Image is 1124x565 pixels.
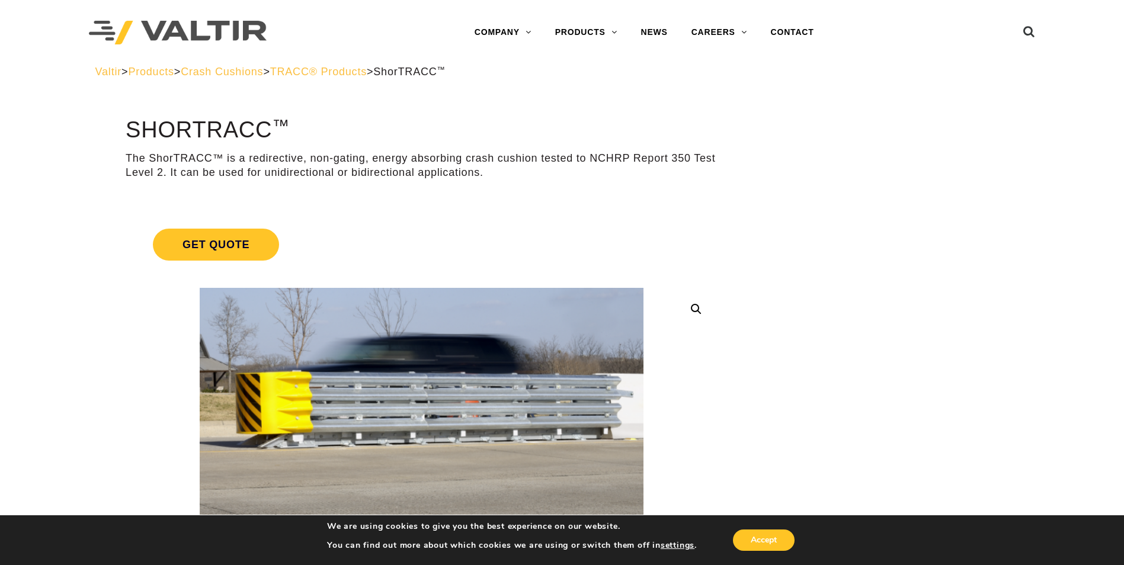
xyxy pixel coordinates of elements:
[126,152,718,179] p: The ShorTRACC™ is a redirective, non-gating, energy absorbing crash cushion tested to NCHRP Repor...
[181,66,263,78] a: Crash Cushions
[128,66,174,78] a: Products
[327,521,697,532] p: We are using cookies to give you the best experience on our website.
[661,540,694,551] button: settings
[272,116,289,135] sup: ™
[126,118,718,143] h1: ShorTRACC
[759,21,826,44] a: CONTACT
[733,529,795,551] button: Accept
[463,21,543,44] a: COMPANY
[126,214,718,275] a: Get Quote
[543,21,629,44] a: PRODUCTS
[89,21,267,45] img: Valtir
[95,65,1029,79] div: > > > >
[270,66,367,78] a: TRACC® Products
[373,66,446,78] span: ShorTRACC
[327,540,697,551] p: You can find out more about which cookies we are using or switch them off in .
[95,66,121,78] a: Valtir
[680,21,759,44] a: CAREERS
[629,21,680,44] a: NEWS
[153,229,279,261] span: Get Quote
[437,65,446,74] sup: ™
